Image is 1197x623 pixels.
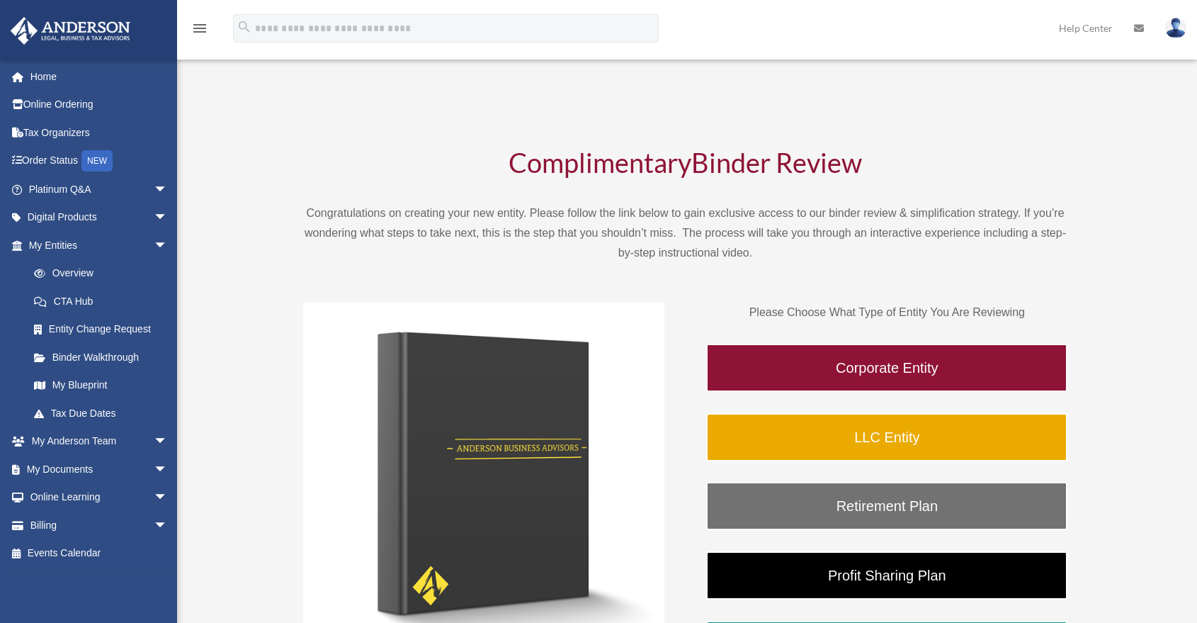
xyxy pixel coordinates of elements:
a: Overview [20,259,189,288]
a: My Blueprint [20,371,189,400]
a: Tax Due Dates [20,399,189,427]
i: search [237,19,252,35]
span: arrow_drop_down [154,203,182,232]
img: Anderson Advisors Platinum Portal [6,17,135,45]
a: My Anderson Teamarrow_drop_down [10,427,189,456]
a: My Entitiesarrow_drop_down [10,231,189,259]
a: Events Calendar [10,539,189,568]
img: User Pic [1165,18,1186,38]
a: My Documentsarrow_drop_down [10,455,189,483]
a: Digital Productsarrow_drop_down [10,203,189,232]
span: arrow_drop_down [154,175,182,204]
a: Home [10,62,189,91]
p: Please Choose What Type of Entity You Are Reviewing [706,303,1067,322]
a: Binder Walkthrough [20,343,182,371]
a: menu [191,25,208,37]
a: Entity Change Request [20,315,189,344]
div: NEW [81,150,113,172]
a: Platinum Q&Aarrow_drop_down [10,175,189,203]
span: arrow_drop_down [154,455,182,484]
a: LLC Entity [706,413,1067,461]
a: Online Ordering [10,91,189,119]
span: arrow_drop_down [154,427,182,456]
span: Binder Review [691,146,862,179]
a: Retirement Plan [706,482,1067,530]
a: Billingarrow_drop_down [10,511,189,539]
a: CTA Hub [20,287,189,315]
span: arrow_drop_down [154,483,182,512]
a: Order StatusNEW [10,147,189,176]
a: Tax Organizers [10,118,189,147]
span: arrow_drop_down [154,511,182,540]
span: arrow_drop_down [154,231,182,260]
a: Online Learningarrow_drop_down [10,483,189,512]
span: Complimentary [509,146,691,179]
i: menu [191,20,208,37]
a: Profit Sharing Plan [706,551,1067,600]
p: Congratulations on creating your new entity. Please follow the link below to gain exclusive acces... [303,203,1068,263]
a: Corporate Entity [706,344,1067,392]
